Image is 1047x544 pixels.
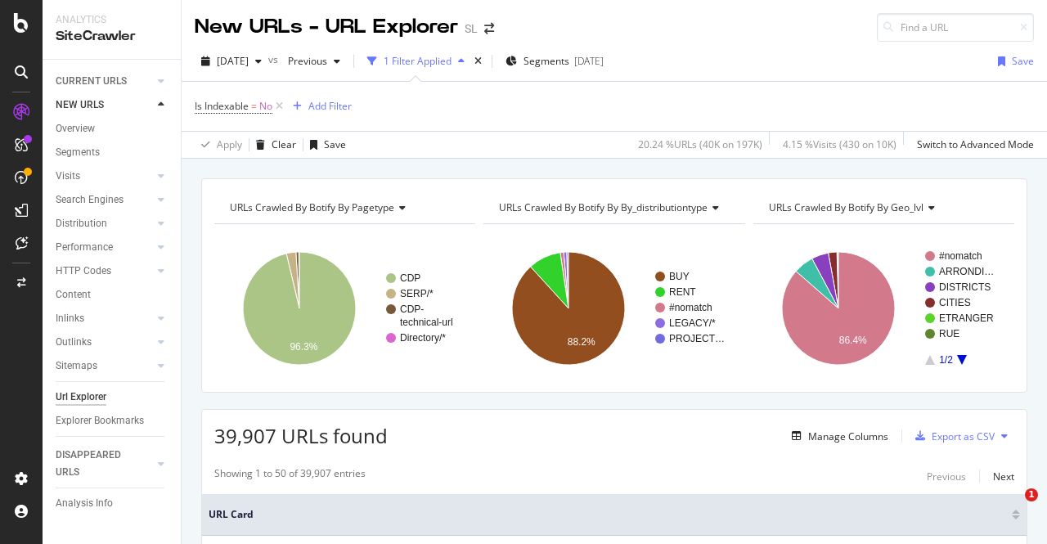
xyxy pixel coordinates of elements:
[927,466,966,486] button: Previous
[286,97,352,116] button: Add Filter
[838,335,866,346] text: 86.4%
[669,333,725,344] text: PROJECT…
[56,357,153,375] a: Sitemaps
[281,54,327,68] span: Previous
[400,317,453,328] text: technical-url
[324,137,346,151] div: Save
[384,54,452,68] div: 1 Filter Applied
[753,237,1010,380] svg: A chart.
[568,336,595,348] text: 88.2%
[209,507,1008,522] span: URL Card
[499,200,708,214] span: URLs Crawled By Botify By by_distributiontype
[939,328,959,339] text: RUE
[56,334,92,351] div: Outlinks
[56,263,111,280] div: HTTP Codes
[669,271,690,282] text: BUY
[281,48,347,74] button: Previous
[808,429,888,443] div: Manage Columns
[56,357,97,375] div: Sitemaps
[227,195,461,221] h4: URLs Crawled By Botify By pagetype
[56,495,169,512] a: Analysis Info
[56,120,169,137] a: Overview
[56,27,168,46] div: SiteCrawler
[991,48,1034,74] button: Save
[56,286,91,303] div: Content
[195,99,249,113] span: Is Indexable
[56,412,144,429] div: Explorer Bookmarks
[195,48,268,74] button: [DATE]
[939,354,953,366] text: 1/2
[909,423,995,449] button: Export as CSV
[56,191,124,209] div: Search Engines
[303,132,346,158] button: Save
[400,332,446,344] text: Directory/*
[1012,54,1034,68] div: Save
[214,237,471,380] svg: A chart.
[230,200,394,214] span: URLs Crawled By Botify By pagetype
[251,99,257,113] span: =
[56,389,169,406] a: Url Explorer
[939,281,991,293] text: DISTRICTS
[249,132,296,158] button: Clear
[56,412,169,429] a: Explorer Bookmarks
[195,13,458,41] div: New URLs - URL Explorer
[56,144,169,161] a: Segments
[483,237,740,380] svg: A chart.
[669,317,716,329] text: LEGACY/*
[259,95,272,118] span: No
[56,310,153,327] a: Inlinks
[669,286,696,298] text: RENT
[769,200,923,214] span: URLs Crawled By Botify By geo_lvl
[56,239,113,256] div: Performance
[308,99,352,113] div: Add Filter
[400,288,434,299] text: SERP/*
[56,310,84,327] div: Inlinks
[400,303,424,315] text: CDP-
[56,168,153,185] a: Visits
[499,48,610,74] button: Segments[DATE]
[56,239,153,256] a: Performance
[471,53,485,70] div: times
[56,97,104,114] div: NEW URLS
[783,137,896,151] div: 4.15 % Visits ( 430 on 10K )
[939,297,971,308] text: CITIES
[766,195,1000,221] h4: URLs Crawled By Botify By geo_lvl
[932,429,995,443] div: Export as CSV
[927,470,966,483] div: Previous
[56,191,153,209] a: Search Engines
[638,137,762,151] div: 20.24 % URLs ( 40K on 197K )
[361,48,471,74] button: 1 Filter Applied
[785,426,888,446] button: Manage Columns
[993,466,1014,486] button: Next
[56,334,153,351] a: Outlinks
[991,488,1031,528] iframe: Intercom live chat
[56,13,168,27] div: Analytics
[939,266,994,277] text: ARRONDI…
[56,389,106,406] div: Url Explorer
[484,23,494,34] div: arrow-right-arrow-left
[217,54,249,68] span: 2025 Oct. 10th
[523,54,569,68] span: Segments
[56,263,153,280] a: HTTP Codes
[56,97,153,114] a: NEW URLS
[939,250,982,262] text: #nomatch
[56,447,138,481] div: DISAPPEARED URLS
[910,132,1034,158] button: Switch to Advanced Mode
[56,120,95,137] div: Overview
[939,312,994,324] text: ETRANGER
[917,137,1034,151] div: Switch to Advanced Mode
[56,495,113,512] div: Analysis Info
[574,54,604,68] div: [DATE]
[214,422,388,449] span: 39,907 URLs found
[56,73,153,90] a: CURRENT URLS
[56,447,153,481] a: DISAPPEARED URLS
[1025,488,1038,501] span: 1
[993,470,1014,483] div: Next
[56,73,127,90] div: CURRENT URLS
[669,302,712,313] text: #nomatch
[465,20,478,37] div: SL
[877,13,1034,42] input: Find a URL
